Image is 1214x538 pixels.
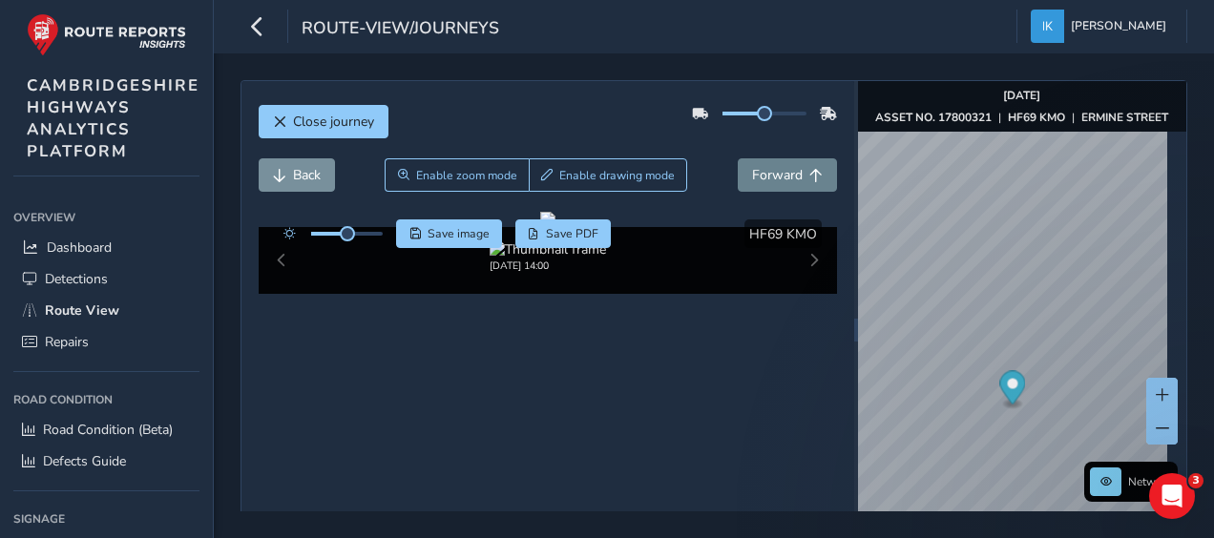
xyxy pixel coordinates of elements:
[529,158,688,192] button: Draw
[1149,473,1195,519] iframe: Intercom live chat
[45,301,119,320] span: Route View
[1031,10,1173,43] button: [PERSON_NAME]
[259,158,335,192] button: Back
[1031,10,1064,43] img: diamond-layout
[875,110,992,125] strong: ASSET NO. 17800321
[428,226,490,241] span: Save image
[13,414,199,445] a: Road Condition (Beta)
[13,295,199,326] a: Route View
[45,270,108,288] span: Detections
[1188,473,1204,488] span: 3
[13,326,199,358] a: Repairs
[13,505,199,533] div: Signage
[293,166,321,184] span: Back
[43,421,173,439] span: Road Condition (Beta)
[1081,110,1168,125] strong: ERMINE STREET
[515,219,612,248] button: PDF
[47,238,112,257] span: Dashboard
[385,158,529,192] button: Zoom
[752,166,803,184] span: Forward
[546,226,598,241] span: Save PDF
[13,385,199,414] div: Road Condition
[43,452,126,470] span: Defects Guide
[13,232,199,263] a: Dashboard
[259,105,388,138] button: Close journey
[45,333,89,351] span: Repairs
[27,74,199,162] span: CAMBRIDGESHIRE HIGHWAYS ANALYTICS PLATFORM
[13,203,199,232] div: Overview
[875,110,1168,125] div: | |
[1071,10,1166,43] span: [PERSON_NAME]
[559,168,675,183] span: Enable drawing mode
[1008,110,1065,125] strong: HF69 KMO
[999,371,1025,410] div: Map marker
[13,445,199,477] a: Defects Guide
[490,240,606,259] img: Thumbnail frame
[302,16,499,43] span: route-view/journeys
[738,158,837,192] button: Forward
[490,259,606,273] div: [DATE] 14:00
[416,168,517,183] span: Enable zoom mode
[13,263,199,295] a: Detections
[293,113,374,131] span: Close journey
[1003,88,1040,103] strong: [DATE]
[1128,474,1172,489] span: Network
[749,225,817,243] span: HF69 KMO
[396,219,502,248] button: Save
[27,13,186,56] img: rr logo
